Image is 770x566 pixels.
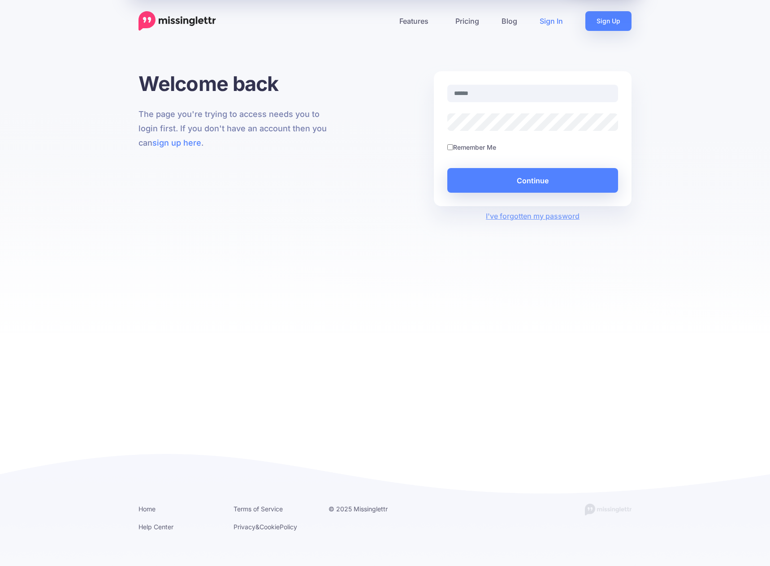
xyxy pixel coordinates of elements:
h1: Welcome back [138,71,336,96]
a: sign up here [152,138,201,147]
a: Privacy [234,523,255,531]
button: Continue [447,168,618,193]
a: Sign Up [585,11,632,31]
label: Remember Me [453,142,496,152]
a: Terms of Service [234,505,283,513]
li: & Policy [234,521,315,532]
a: Blog [490,11,528,31]
a: Cookie [260,523,280,531]
a: I've forgotten my password [486,212,580,220]
li: © 2025 Missinglettr [329,503,410,514]
a: Help Center [138,523,173,531]
a: Sign In [528,11,574,31]
a: Pricing [444,11,490,31]
a: Home [138,505,156,513]
a: Features [388,11,444,31]
p: The page you're trying to access needs you to login first. If you don't have an account then you ... [138,107,336,150]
